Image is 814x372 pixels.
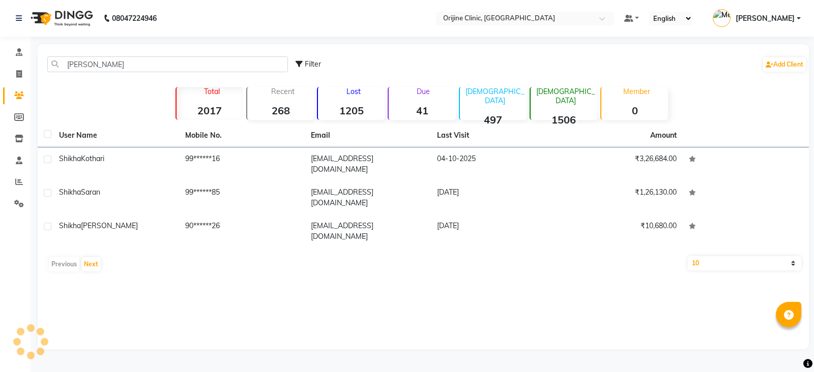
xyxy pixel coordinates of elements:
[557,181,683,214] td: ₹1,26,130.00
[177,104,243,117] strong: 2017
[557,147,683,181] td: ₹3,26,684.00
[391,87,455,96] p: Due
[81,221,138,230] span: [PERSON_NAME]
[464,87,527,105] p: [DEMOGRAPHIC_DATA]
[59,221,81,230] span: Shikha
[531,113,597,126] strong: 1506
[431,124,557,147] th: Last Visit
[644,124,683,147] th: Amount
[601,104,668,117] strong: 0
[179,124,305,147] th: Mobile No.
[305,124,431,147] th: Email
[771,331,804,362] iframe: chat widget
[81,154,104,163] span: Kothari
[305,59,321,69] span: Filter
[431,147,557,181] td: 04-10-2025
[26,4,96,33] img: logo
[535,87,597,105] p: [DEMOGRAPHIC_DATA]
[322,87,385,96] p: Lost
[47,56,288,72] input: Search by Name/Mobile/Email/Code
[53,124,179,147] th: User Name
[247,104,314,117] strong: 268
[431,181,557,214] td: [DATE]
[81,257,101,271] button: Next
[460,113,527,126] strong: 497
[59,188,81,197] span: Shikha
[736,13,795,24] span: [PERSON_NAME]
[557,214,683,248] td: ₹10,680.00
[112,4,157,33] b: 08047224946
[181,87,243,96] p: Total
[251,87,314,96] p: Recent
[305,147,431,181] td: [EMAIL_ADDRESS][DOMAIN_NAME]
[763,57,806,72] a: Add Client
[431,214,557,248] td: [DATE]
[389,104,455,117] strong: 41
[605,87,668,96] p: Member
[305,214,431,248] td: [EMAIL_ADDRESS][DOMAIN_NAME]
[318,104,385,117] strong: 1205
[305,181,431,214] td: [EMAIL_ADDRESS][DOMAIN_NAME]
[713,9,731,27] img: Meenakshi Dikonda
[81,188,100,197] span: Saran
[59,154,81,163] span: Shikha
